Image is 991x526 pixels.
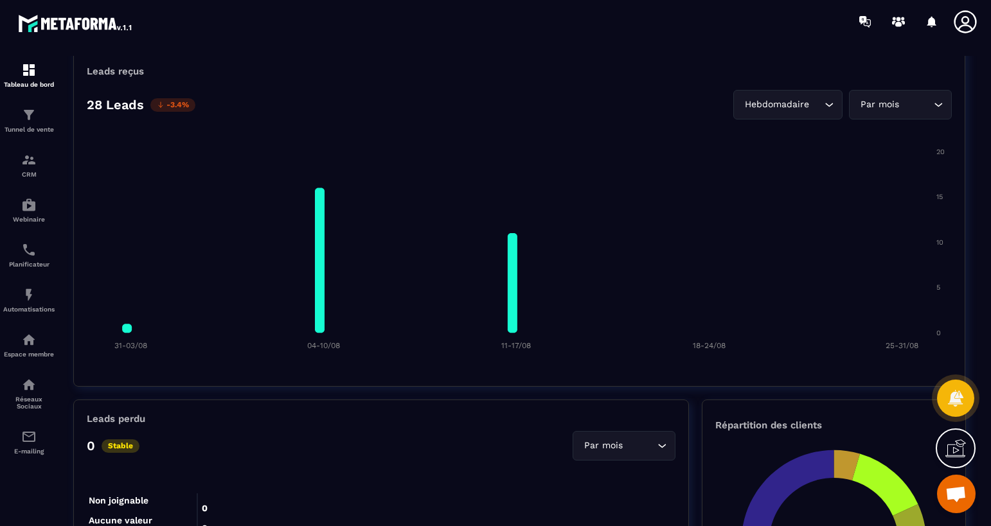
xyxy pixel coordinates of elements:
[3,126,55,133] p: Tunnel de vente
[18,12,134,35] img: logo
[936,148,945,156] tspan: 20
[3,322,55,367] a: automationsautomationsEspace membre
[936,193,943,201] tspan: 15
[21,429,37,444] img: email
[3,143,55,188] a: formationformationCRM
[114,341,147,350] tspan: 31-03/08
[21,287,37,302] img: automations
[307,341,340,350] tspan: 04-10/08
[812,98,821,112] input: Search for option
[936,329,941,337] tspan: 0
[3,277,55,322] a: automationsautomationsAutomatisations
[849,90,952,119] div: Search for option
[581,439,625,453] span: Par mois
[21,62,37,78] img: formation
[937,475,976,513] a: Ouvrir le chat
[3,216,55,223] p: Webinaire
[87,413,145,425] p: Leads perdu
[3,261,55,268] p: Planificateur
[21,332,37,347] img: automations
[3,232,55,277] a: schedulerschedulerPlanificateur
[625,439,654,453] input: Search for option
[936,238,943,247] tspan: 10
[693,341,726,350] tspan: 18-24/08
[87,97,144,112] p: 28 Leads
[733,90,843,119] div: Search for option
[3,419,55,464] a: emailemailE-mailing
[3,171,55,178] p: CRM
[573,431,675,460] div: Search for option
[3,53,55,98] a: formationformationTableau de bord
[3,98,55,143] a: formationformationTunnel de vente
[89,495,148,506] tspan: Non joignable
[3,396,55,410] p: Réseaux Sociaux
[742,98,812,112] span: Hebdomadaire
[21,152,37,168] img: formation
[902,98,931,112] input: Search for option
[87,66,144,77] p: Leads reçus
[501,341,531,350] tspan: 11-17/08
[3,188,55,232] a: automationsautomationsWebinaire
[3,351,55,358] p: Espace membre
[3,306,55,313] p: Automatisations
[886,341,918,350] tspan: 25-31/08
[21,197,37,213] img: automations
[3,81,55,88] p: Tableau de bord
[936,283,940,292] tspan: 5
[21,377,37,392] img: social-network
[89,515,152,525] tspan: Aucune valeur
[857,98,902,112] span: Par mois
[715,419,952,431] p: Répartition des clients
[3,367,55,419] a: social-networksocial-networkRéseaux Sociaux
[21,242,37,258] img: scheduler
[3,448,55,455] p: E-mailing
[102,439,139,453] p: Stable
[150,98,195,112] p: -3.4%
[21,107,37,123] img: formation
[87,438,95,453] p: 0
